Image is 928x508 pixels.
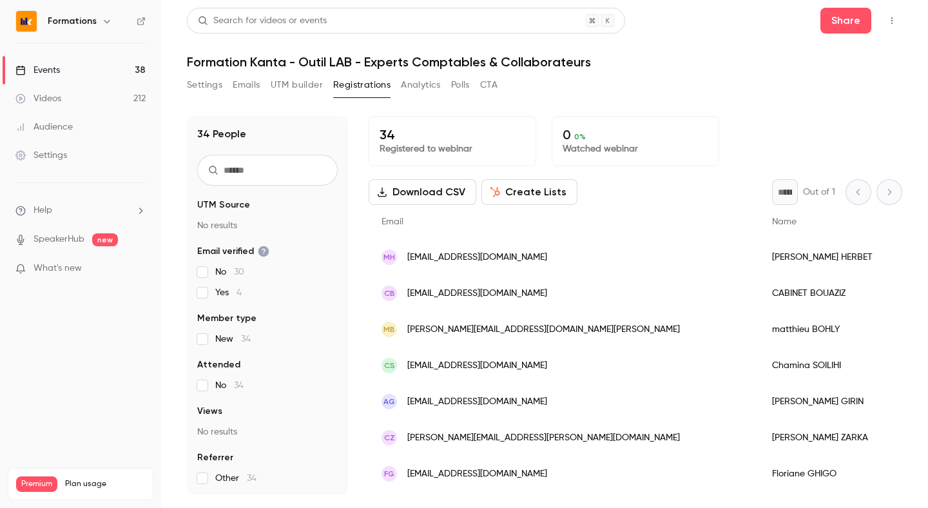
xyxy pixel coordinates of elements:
[401,75,441,95] button: Analytics
[407,431,680,445] span: [PERSON_NAME][EMAIL_ADDRESS][PERSON_NAME][DOMAIN_NAME]
[384,432,395,444] span: CZ
[271,75,323,95] button: UTM builder
[92,233,118,246] span: new
[197,199,250,211] span: UTM Source
[383,396,395,407] span: AG
[333,75,391,95] button: Registrations
[407,359,547,373] span: [EMAIL_ADDRESS][DOMAIN_NAME]
[759,384,920,420] div: [PERSON_NAME] GIRIN
[407,323,680,337] span: [PERSON_NAME][EMAIL_ADDRESS][DOMAIN_NAME][PERSON_NAME]
[803,186,835,199] p: Out of 1
[34,204,52,217] span: Help
[197,451,233,464] span: Referrer
[574,132,586,141] span: 0 %
[407,251,547,264] span: [EMAIL_ADDRESS][DOMAIN_NAME]
[233,75,260,95] button: Emails
[480,75,498,95] button: CTA
[197,219,338,232] p: No results
[384,360,395,371] span: CS
[407,287,547,300] span: [EMAIL_ADDRESS][DOMAIN_NAME]
[247,474,256,483] span: 34
[15,204,146,217] li: help-dropdown-opener
[759,420,920,456] div: [PERSON_NAME] ZARKA
[407,467,547,481] span: [EMAIL_ADDRESS][DOMAIN_NAME]
[34,233,84,246] a: SpeakerHub
[15,64,60,77] div: Events
[65,479,145,489] span: Plan usage
[187,54,902,70] h1: Formation Kanta - Outil LAB - Experts Comptables & Collaborateurs
[215,379,244,392] span: No
[16,476,57,492] span: Premium
[215,266,244,278] span: No
[384,468,394,480] span: FG
[407,395,547,409] span: [EMAIL_ADDRESS][DOMAIN_NAME]
[187,75,222,95] button: Settings
[197,199,338,485] section: facet-groups
[759,311,920,347] div: matthieu BOHLY
[383,324,395,335] span: mB
[481,179,577,205] button: Create Lists
[451,75,470,95] button: Polls
[759,275,920,311] div: CABINET BOUAZIZ
[380,142,525,155] p: Registered to webinar
[197,126,246,142] h1: 34 People
[383,251,395,263] span: MH
[197,358,240,371] span: Attended
[380,127,525,142] p: 34
[759,239,920,275] div: [PERSON_NAME] HERBET
[234,381,244,390] span: 34
[197,405,222,418] span: Views
[759,347,920,384] div: Chamina SOILIHI
[48,15,97,28] h6: Formations
[384,288,395,299] span: CB
[15,121,73,133] div: Audience
[215,333,251,346] span: New
[237,288,242,297] span: 4
[130,263,146,275] iframe: Noticeable Trigger
[563,127,708,142] p: 0
[198,14,327,28] div: Search for videos or events
[820,8,871,34] button: Share
[759,456,920,492] div: Floriane GHIGO
[382,217,403,226] span: Email
[197,245,269,258] span: Email verified
[369,179,476,205] button: Download CSV
[16,11,37,32] img: Formations
[772,217,797,226] span: Name
[241,335,251,344] span: 34
[563,142,708,155] p: Watched webinar
[234,268,244,277] span: 30
[15,149,67,162] div: Settings
[34,262,82,275] span: What's new
[15,92,61,105] div: Videos
[197,425,338,438] p: No results
[215,286,242,299] span: Yes
[197,312,256,325] span: Member type
[215,472,256,485] span: Other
